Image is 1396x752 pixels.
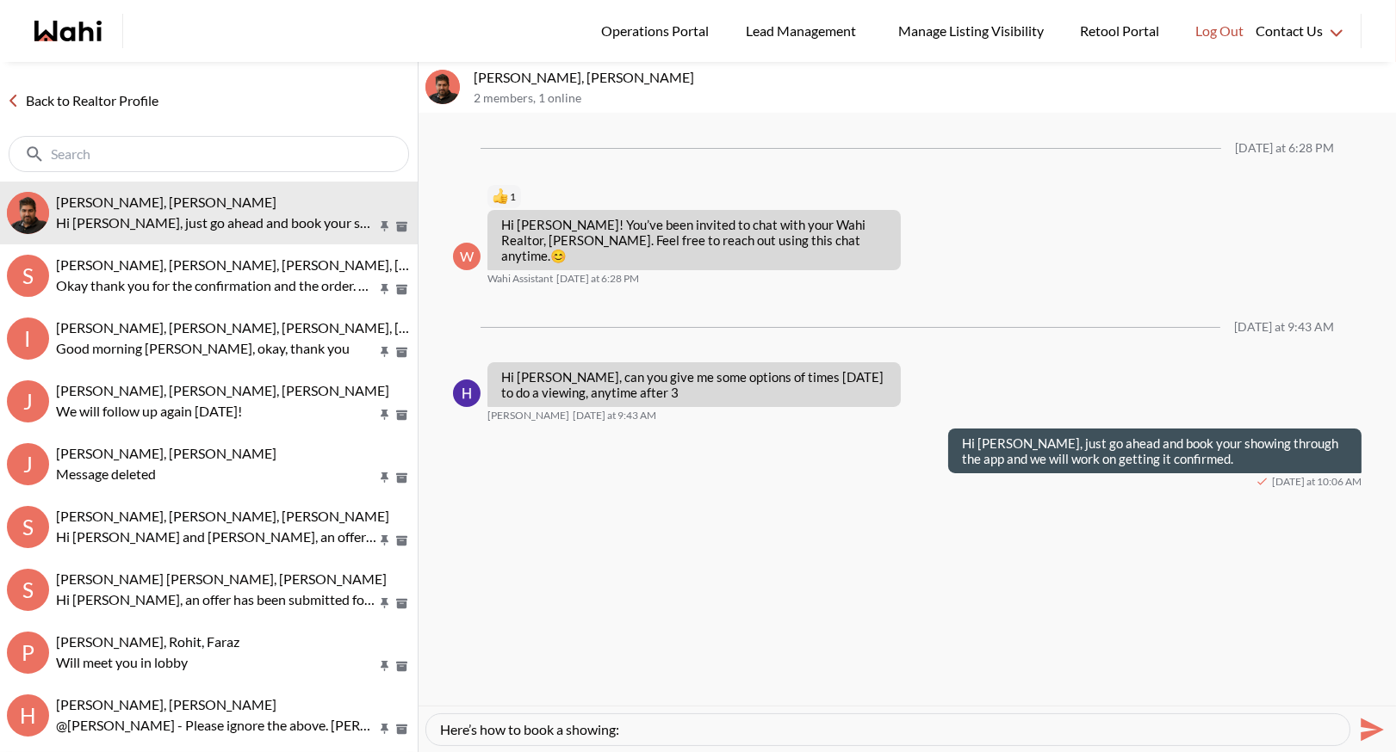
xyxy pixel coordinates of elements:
div: Hema Alageson [453,379,481,407]
div: W [453,243,481,270]
button: Pin [377,345,393,360]
div: J [7,443,49,485]
button: Reactions: like [493,190,516,204]
span: [PERSON_NAME], [PERSON_NAME], [PERSON_NAME] [56,382,389,398]
div: s [7,569,49,611]
span: Operations Portal [601,20,715,42]
div: Hema Alageson, Faraz [425,70,460,104]
p: 2 members , 1 online [474,91,1389,106]
button: Pin [377,471,393,485]
button: Pin [377,722,393,737]
span: Lead Management [746,20,862,42]
p: Hi [PERSON_NAME], can you give me some options of times [DATE] to do a viewing, anytime after 3 [501,369,887,400]
span: Retool Portal [1080,20,1164,42]
div: J [7,380,49,422]
img: H [425,70,460,104]
button: Archive [393,722,411,737]
span: 😊 [550,248,567,263]
button: Archive [393,533,411,548]
div: I [7,317,49,360]
img: H [453,379,481,407]
div: S [7,255,49,297]
span: [PERSON_NAME], [PERSON_NAME], [PERSON_NAME] [56,508,389,524]
button: Archive [393,596,411,611]
button: Pin [377,533,393,548]
button: Archive [393,282,411,297]
span: Wahi Assistant [487,272,553,286]
div: Reaction list [487,183,908,211]
div: H [7,694,49,737]
input: Search [51,145,370,163]
div: P [7,632,49,674]
span: Log Out [1195,20,1244,42]
span: [PERSON_NAME], [PERSON_NAME] [56,696,276,712]
span: Manage Listing Visibility [893,20,1049,42]
p: We will follow up again [DATE]! [56,401,376,422]
p: [PERSON_NAME], [PERSON_NAME] [474,69,1389,86]
div: Hema Alageson, Faraz [7,192,49,234]
p: Will meet you in lobby [56,652,376,673]
div: S [7,506,49,548]
button: Pin [377,219,393,234]
button: Pin [377,596,393,611]
p: Hi [PERSON_NAME], an offer has been submitted for [STREET_ADDRESS]. If you’re still interested in... [56,589,376,610]
div: [DATE] at 6:28 PM [1235,141,1334,156]
button: Pin [377,282,393,297]
time: 2025-08-22T14:06:00.867Z [1272,475,1362,489]
div: Message deleted [56,464,411,484]
div: [DATE] at 9:43 AM [1234,320,1334,335]
p: Good morning [PERSON_NAME], okay, thank you [56,338,376,359]
p: Hi [PERSON_NAME]! You’ve been invited to chat with your Wahi Realtor, [PERSON_NAME]. Feel free to... [501,217,887,263]
time: 2025-08-22T13:43:10.027Z [573,409,656,422]
textarea: Type your message [440,721,1336,738]
time: 2025-08-21T22:28:26.133Z [556,272,639,286]
a: Wahi homepage [34,21,102,41]
button: Archive [393,659,411,674]
span: [PERSON_NAME] [487,409,569,422]
p: Hi [PERSON_NAME], just go ahead and book your showing through the app and we will work on getting... [962,435,1348,466]
button: Send [1350,710,1389,749]
button: Archive [393,345,411,360]
button: Pin [377,408,393,422]
span: [PERSON_NAME] [PERSON_NAME], [PERSON_NAME] [56,570,387,587]
span: [PERSON_NAME], [PERSON_NAME], [PERSON_NAME], [PERSON_NAME] [56,256,502,273]
span: [PERSON_NAME], [PERSON_NAME] [56,445,276,461]
button: Archive [393,471,411,485]
button: Archive [393,408,411,422]
span: [PERSON_NAME], [PERSON_NAME] [56,194,276,210]
button: Pin [377,659,393,674]
span: 1 [510,190,516,204]
span: [PERSON_NAME], Rohit, Faraz [56,633,239,650]
p: Hi [PERSON_NAME], just go ahead and book your showing through the app and we will work on getting... [56,213,376,233]
span: [PERSON_NAME], [PERSON_NAME], [PERSON_NAME], [PERSON_NAME] [56,319,502,336]
p: @[PERSON_NAME] - Please ignore the above. [PERSON_NAME] has already confirmed your showing for [D... [56,715,376,736]
button: Archive [393,219,411,234]
p: Hi [PERSON_NAME] and [PERSON_NAME], an offer has been submitted for [STREET_ADDRESS]. If you’re s... [56,527,376,547]
img: H [7,192,49,234]
p: Okay thank you for the confirmation and the order. We will see you at 3 pm at [STREET_ADDRESS][PE... [56,275,376,296]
